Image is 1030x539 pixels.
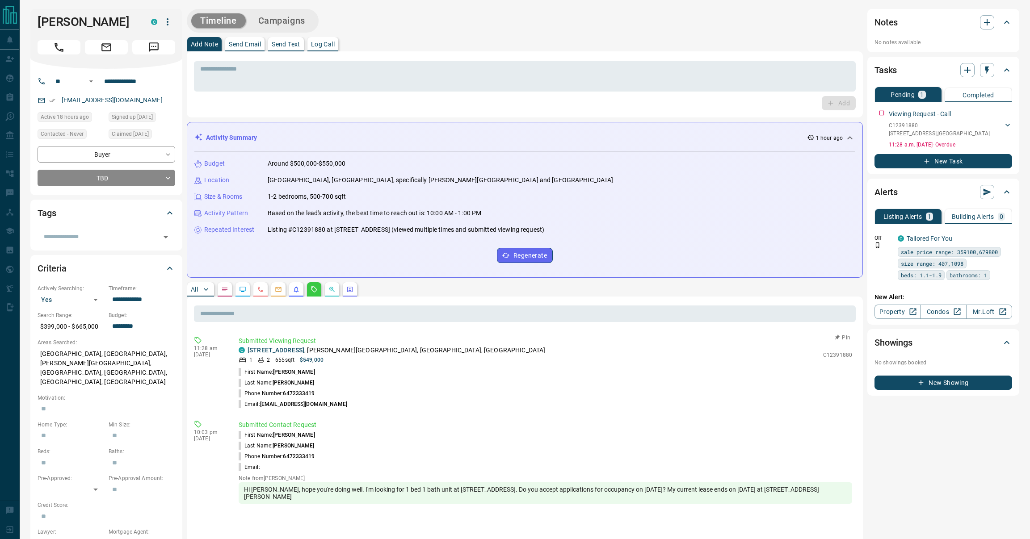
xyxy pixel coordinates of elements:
[239,475,852,481] p: Note from [PERSON_NAME]
[38,15,138,29] h1: [PERSON_NAME]
[272,41,300,47] p: Send Text
[204,175,229,185] p: Location
[249,13,314,28] button: Campaigns
[901,259,963,268] span: size range: 407,1098
[966,305,1012,319] a: Mr.Loft
[191,13,246,28] button: Timeline
[248,347,304,354] a: [STREET_ADDRESS]
[86,76,97,87] button: Open
[62,96,163,104] a: [EMAIL_ADDRESS][DOMAIN_NAME]
[874,181,1012,203] div: Alerts
[963,92,994,98] p: Completed
[907,235,952,242] a: Tailored For You
[38,394,175,402] p: Motivation:
[889,130,990,138] p: [STREET_ADDRESS] , [GEOGRAPHIC_DATA]
[204,159,225,168] p: Budget
[260,401,347,407] span: [EMAIL_ADDRESS][DOMAIN_NAME]
[191,41,218,47] p: Add Note
[38,347,175,389] p: [GEOGRAPHIC_DATA], [GEOGRAPHIC_DATA], [PERSON_NAME][GEOGRAPHIC_DATA], [GEOGRAPHIC_DATA], [GEOGRAP...
[257,286,264,293] svg: Calls
[109,528,175,536] p: Mortgage Agent:
[41,113,89,121] span: Active 18 hours ago
[239,482,852,504] div: Hi [PERSON_NAME], hope you're doing well. I'm looking for 1 bed 1 bath unit at [STREET_ADDRESS]. ...
[49,97,55,104] svg: Email Verified
[874,15,898,29] h2: Notes
[109,129,175,142] div: Thu Oct 22 2020
[275,356,294,364] p: 655 sqft
[239,368,315,376] p: First Name:
[328,286,336,293] svg: Opportunities
[38,284,104,292] p: Actively Searching:
[204,225,254,234] p: Repeated Interest
[194,345,225,351] p: 11:28 am
[239,420,852,430] p: Submitted Contact Request
[229,41,261,47] p: Send Email
[883,213,922,220] p: Listing Alerts
[112,113,153,121] span: Signed up [DATE]
[267,356,270,364] p: 2
[346,286,353,293] svg: Agent Actions
[874,332,1012,353] div: Showings
[830,334,856,342] button: Pin
[874,12,1012,33] div: Notes
[268,159,345,168] p: Around $500,000-$550,000
[109,474,175,482] p: Pre-Approval Amount:
[293,286,300,293] svg: Listing Alerts
[311,41,335,47] p: Log Call
[497,248,553,263] button: Regenerate
[273,369,315,375] span: [PERSON_NAME]
[300,356,324,364] p: $549,000
[109,447,175,455] p: Baths:
[275,286,282,293] svg: Emails
[109,284,175,292] p: Timeframe:
[109,112,175,125] div: Thu Oct 22 2020
[874,335,912,350] h2: Showings
[38,112,104,125] div: Mon Sep 15 2025
[273,380,314,386] span: [PERSON_NAME]
[1000,213,1003,220] p: 0
[38,501,175,509] p: Credit Score:
[901,271,942,280] span: beds: 1.1-1.9
[41,130,84,138] span: Contacted - Never
[239,400,347,408] p: Email:
[38,528,104,536] p: Lawyer:
[952,213,994,220] p: Building Alerts
[874,242,881,248] svg: Push Notification Only
[132,40,175,54] span: Message
[898,235,904,242] div: condos.ca
[889,141,1012,149] p: 11:28 a.m. [DATE] - Overdue
[928,213,931,220] p: 1
[901,247,998,256] span: sale price range: 359100,679800
[112,130,149,138] span: Claimed [DATE]
[874,305,921,319] a: Property
[194,429,225,435] p: 10:03 pm
[239,463,260,471] p: Email:
[874,359,1012,367] p: No showings booked
[268,192,346,201] p: 1-2 bedrooms, 500-700 sqft
[950,271,987,280] span: bathrooms: 1
[109,311,175,319] p: Budget:
[239,379,315,387] p: Last Name:
[889,120,1012,139] div: C12391880[STREET_ADDRESS],[GEOGRAPHIC_DATA]
[38,146,175,163] div: Buyer
[874,154,1012,168] button: New Task
[38,206,56,220] h2: Tags
[38,311,104,319] p: Search Range:
[151,19,157,25] div: condos.ca
[874,376,1012,390] button: New Showing
[38,258,175,279] div: Criteria
[874,292,1012,302] p: New Alert:
[38,40,80,54] span: Call
[160,231,172,243] button: Open
[206,133,257,142] p: Activity Summary
[38,447,104,455] p: Beds:
[109,421,175,429] p: Min Size:
[38,261,67,276] h2: Criteria
[204,209,248,218] p: Activity Pattern
[248,346,545,355] p: , [PERSON_NAME][GEOGRAPHIC_DATA], [GEOGRAPHIC_DATA], [GEOGRAPHIC_DATA]
[239,442,315,450] p: Last Name:
[268,175,614,185] p: [GEOGRAPHIC_DATA], [GEOGRAPHIC_DATA], specifically [PERSON_NAME][GEOGRAPHIC_DATA] and [GEOGRAPHIC...
[85,40,128,54] span: Email
[874,59,1012,81] div: Tasks
[38,170,175,186] div: TBD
